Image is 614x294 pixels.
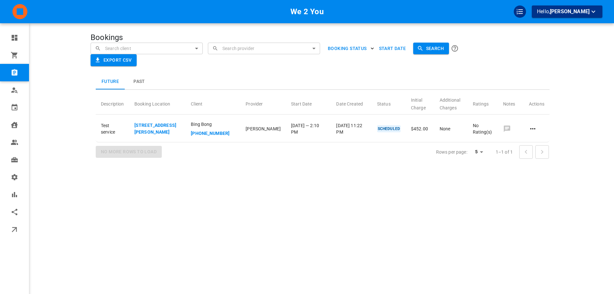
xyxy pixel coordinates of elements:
th: Status [372,91,406,115]
input: Search provider [221,43,316,54]
th: Ratings [468,91,498,115]
button: Search [413,43,449,55]
span: [PERSON_NAME] [550,8,590,15]
button: Export CSV [91,54,137,66]
button: Future [96,74,125,89]
th: Initial Charge [406,91,434,115]
button: BOOKING STATUS [325,43,376,55]
p: SCHEDULED [377,125,401,132]
td: None [434,116,468,142]
th: Notes [498,91,524,115]
th: Start Date [286,91,331,115]
td: [DATE] 11:22 PM [331,116,372,142]
button: Hello,[PERSON_NAME] [532,5,602,18]
span: Bing Bong [191,121,235,127]
input: Search client [103,43,198,54]
p: Rows per page: [436,149,467,155]
button: Past [125,74,154,89]
p: Hello, [537,8,597,16]
th: Date Created [331,91,372,115]
button: Open [309,44,318,53]
td: No Rating(s) [468,116,498,142]
p: [PERSON_NAME] [246,126,281,132]
th: Booking Location [129,91,186,115]
th: Actions [524,91,550,115]
button: Start Date [376,43,409,55]
div: 5 [470,147,485,157]
p: [STREET_ADDRESS][PERSON_NAME] [134,122,180,136]
span: Test service [101,122,124,135]
td: [DATE] — 2:10 PM [286,116,331,142]
div: QuickStart Guide [514,5,526,18]
th: Provider [240,91,286,115]
th: Client [186,91,240,115]
p: 1–1 of 1 [496,149,513,155]
button: Open [192,44,201,53]
span: $452.00 [411,126,428,131]
img: company-logo [12,4,28,20]
h6: We 2 You [290,5,323,18]
p: [PHONE_NUMBER] [191,130,235,137]
button: Click the Search button to submit your search. All name/email searches are CASE SENSITIVE. To sea... [449,43,461,54]
th: Description [96,91,129,115]
th: Additional Charges [434,91,468,115]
